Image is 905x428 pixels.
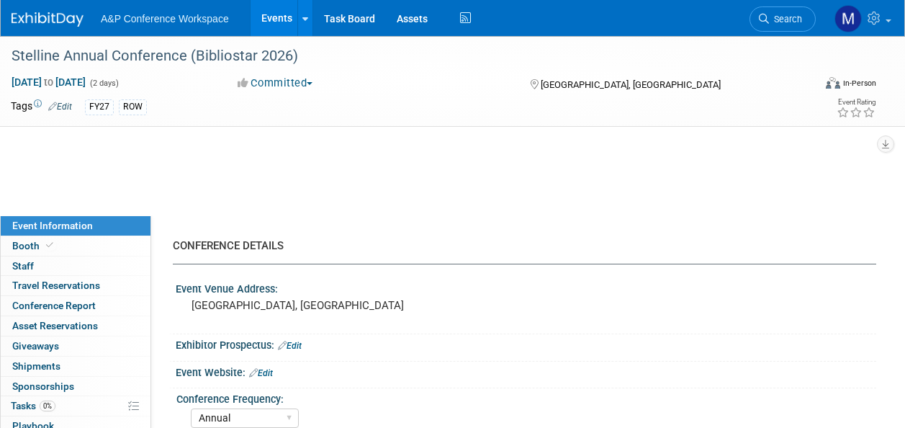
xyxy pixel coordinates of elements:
[12,280,100,291] span: Travel Reservations
[12,220,93,231] span: Event Information
[834,5,862,32] img: Matt Hambridge
[85,99,114,115] div: FY27
[40,401,55,411] span: 0%
[233,76,318,91] button: Committed
[1,236,150,256] a: Booth
[46,241,53,249] i: Booth reservation complete
[749,6,816,32] a: Search
[119,99,147,115] div: ROW
[42,76,55,88] span: to
[1,336,150,356] a: Giveaways
[249,368,273,378] a: Edit
[1,257,150,276] a: Staff
[1,316,150,336] a: Asset Reservations
[1,377,150,396] a: Sponsorships
[826,77,840,89] img: Format-Inperson.png
[11,99,72,115] td: Tags
[11,400,55,411] span: Tasks
[1,216,150,236] a: Event Information
[12,300,96,311] span: Conference Report
[101,13,229,24] span: A&P Conference Workspace
[1,396,150,416] a: Tasks0%
[12,360,60,372] span: Shipments
[541,79,721,90] span: [GEOGRAPHIC_DATA], [GEOGRAPHIC_DATA]
[842,78,876,89] div: In-Person
[89,79,119,88] span: (2 days)
[12,380,74,392] span: Sponsorships
[192,299,451,312] pre: [GEOGRAPHIC_DATA], [GEOGRAPHIC_DATA]
[176,334,876,353] div: Exhibitor Prospectus:
[12,12,84,27] img: ExhibitDay
[837,99,875,106] div: Event Rating
[6,43,802,69] div: Stelline Annual Conference (Bibliostar 2026)
[278,341,302,351] a: Edit
[11,76,86,89] span: [DATE] [DATE]
[173,238,865,254] div: CONFERENCE DETAILS
[1,357,150,376] a: Shipments
[12,260,34,272] span: Staff
[12,340,59,352] span: Giveaways
[1,296,150,316] a: Conference Report
[750,75,876,97] div: Event Format
[48,102,72,112] a: Edit
[176,388,870,406] div: Conference Frequency:
[1,276,150,295] a: Travel Reservations
[176,362,876,380] div: Event Website:
[12,320,98,331] span: Asset Reservations
[176,278,876,296] div: Event Venue Address:
[12,240,56,251] span: Booth
[769,14,802,24] span: Search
